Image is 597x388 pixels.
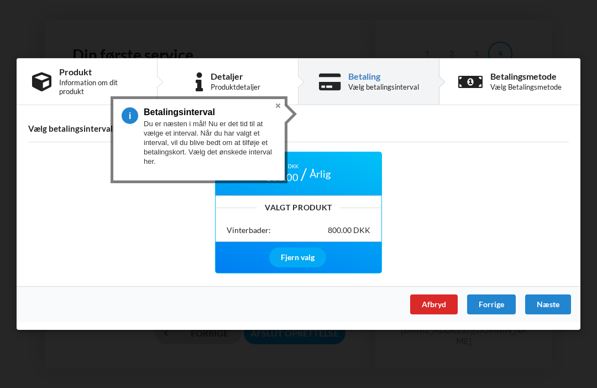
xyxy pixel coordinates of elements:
[269,247,326,267] div: Fjern valg
[211,82,260,91] div: Produktdetaljer
[288,163,298,170] span: DKK
[59,68,142,76] div: Produkt
[227,225,271,236] div: Vinterbader:
[122,107,144,124] span: 5
[490,72,562,81] div: Betalingsmetode
[410,294,458,314] div: Afbryd
[348,82,419,91] div: Vælg betalingsinterval
[216,204,381,212] div: Valgt Produkt
[328,225,370,236] div: 800.00 DKK
[304,163,336,184] div: Årlig
[59,78,142,96] div: Information om dit produkt
[525,294,571,314] div: Næste
[467,294,516,314] div: Forrige
[490,82,562,91] div: Vælg Betalingsmetode
[271,99,285,112] button: Close
[348,72,419,81] div: Betaling
[144,107,268,117] h3: Betalingsinterval
[144,115,276,166] div: Du er næsten i mål! Nu er det tid til at vælge et interval. Når du har valgt et interval, vil du ...
[28,123,569,134] h4: Vælg betalingsinterval
[211,72,260,81] div: Detaljer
